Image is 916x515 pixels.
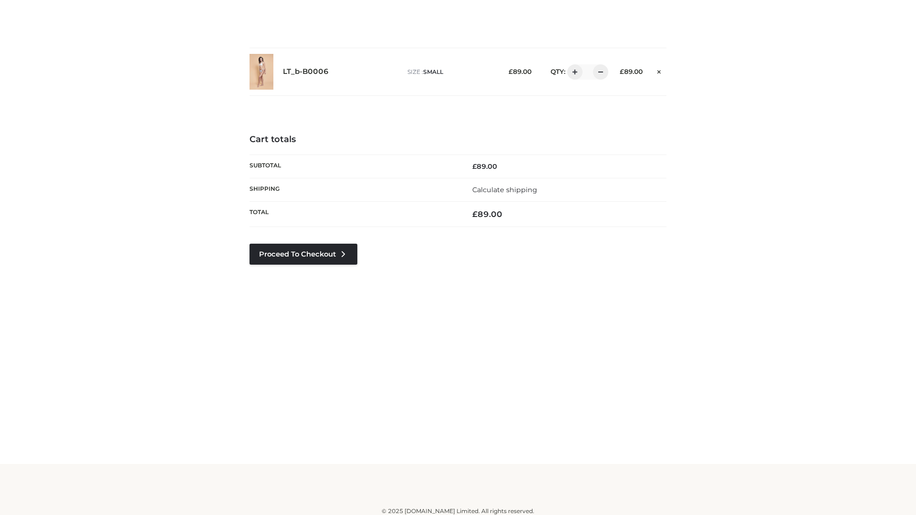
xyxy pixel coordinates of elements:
bdi: 89.00 [620,68,643,75]
a: LT_b-B0006 [283,67,329,76]
span: £ [620,68,624,75]
th: Shipping [250,178,458,201]
th: Subtotal [250,154,458,178]
p: size : [407,68,494,76]
span: £ [509,68,513,75]
span: SMALL [423,68,443,75]
bdi: 89.00 [472,162,497,171]
span: £ [472,209,478,219]
span: £ [472,162,477,171]
a: Calculate shipping [472,185,537,194]
h4: Cart totals [250,134,666,145]
a: Remove this item [652,64,666,77]
bdi: 89.00 [472,209,502,219]
th: Total [250,202,458,227]
div: QTY: [541,64,605,80]
a: Proceed to Checkout [250,244,357,265]
bdi: 89.00 [509,68,531,75]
